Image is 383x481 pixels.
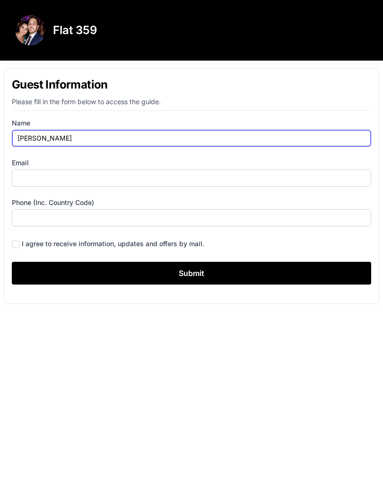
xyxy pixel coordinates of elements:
[53,23,97,38] h3: Flat 359
[22,239,204,249] div: I agree to receive information, updates and offers by mail.
[12,262,371,285] input: Submit
[15,15,97,45] a: Flat 359
[12,97,371,111] p: Please fill in the form below to access the guide.
[12,118,371,128] label: Name
[12,158,371,168] label: Email
[15,15,45,45] img: eqcwwvwsayrfpbuxhp2k6xr4xbnm
[12,198,371,207] label: Phone (inc. country code)
[12,76,371,93] h1: Guest Information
